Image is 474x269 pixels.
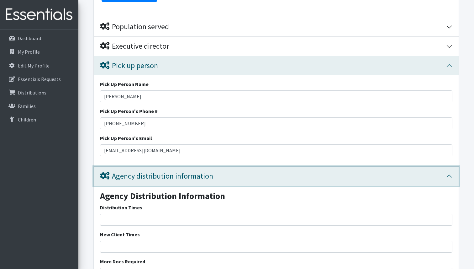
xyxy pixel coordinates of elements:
[94,56,459,75] button: Pick up person
[100,204,142,211] label: Distribution Times
[18,116,36,123] p: Children
[100,134,152,142] label: Pick Up Person's Email
[3,100,76,112] a: Families
[94,167,459,186] button: Agency distribution information
[3,86,76,99] a: Distributions
[100,61,158,70] div: Pick up person
[94,17,459,36] button: Population served
[100,107,158,115] label: Pick Up Person's Phone #
[3,59,76,72] a: Edit My Profile
[100,172,213,181] div: Agency distribution information
[18,103,36,109] p: Families
[3,73,76,85] a: Essentials Requests
[100,80,149,88] label: Pick Up Person Name
[18,62,50,69] p: Edit My Profile
[100,190,225,202] strong: Agency Distribution Information
[100,22,169,31] div: Population served
[100,231,140,238] label: New Client Times
[3,32,76,45] a: Dashboard
[3,4,76,25] img: HumanEssentials
[18,89,46,96] p: Distributions
[100,258,145,265] label: More Docs Required
[3,46,76,58] a: My Profile
[18,35,41,41] p: Dashboard
[3,113,76,126] a: Children
[18,49,40,55] p: My Profile
[100,42,169,51] div: Executive director
[94,37,459,56] button: Executive director
[18,76,61,82] p: Essentials Requests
